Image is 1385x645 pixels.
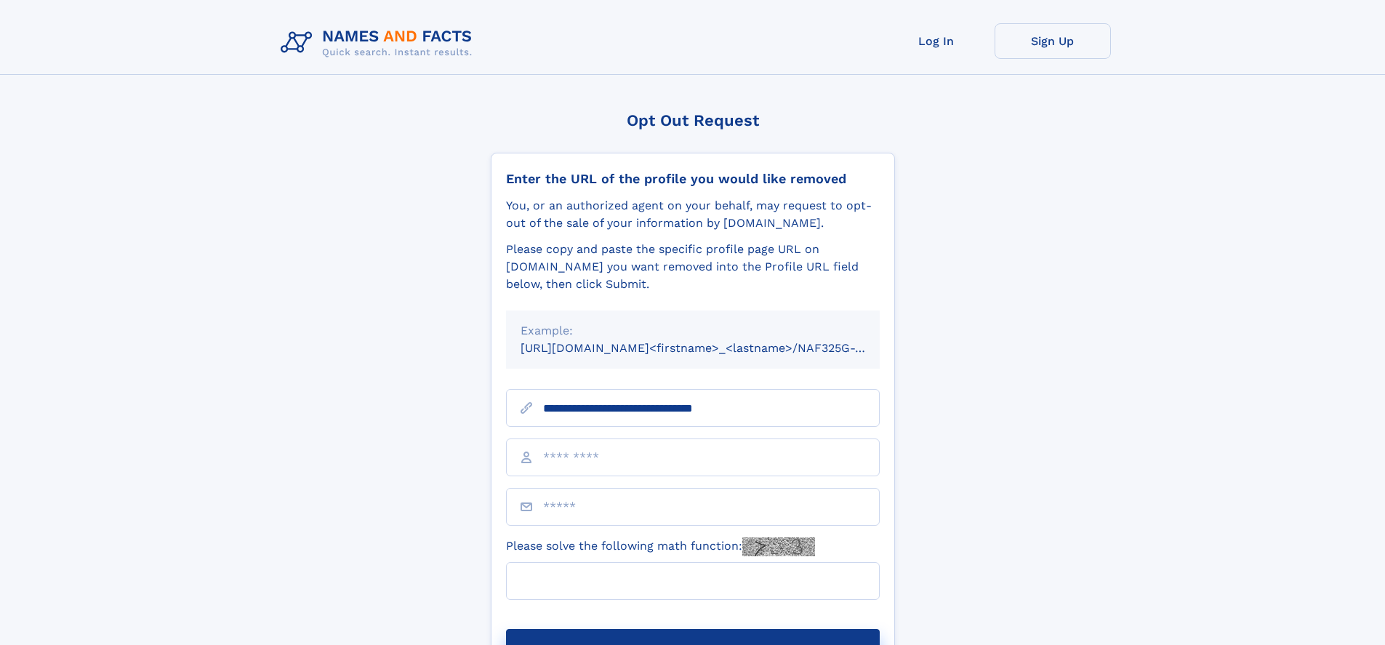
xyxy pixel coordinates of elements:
div: Opt Out Request [491,111,895,129]
div: You, or an authorized agent on your behalf, may request to opt-out of the sale of your informatio... [506,197,880,232]
img: Logo Names and Facts [275,23,484,63]
div: Example: [521,322,865,340]
label: Please solve the following math function: [506,537,815,556]
a: Log In [878,23,995,59]
a: Sign Up [995,23,1111,59]
div: Please copy and paste the specific profile page URL on [DOMAIN_NAME] you want removed into the Pr... [506,241,880,293]
small: [URL][DOMAIN_NAME]<firstname>_<lastname>/NAF325G-xxxxxxxx [521,341,907,355]
div: Enter the URL of the profile you would like removed [506,171,880,187]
